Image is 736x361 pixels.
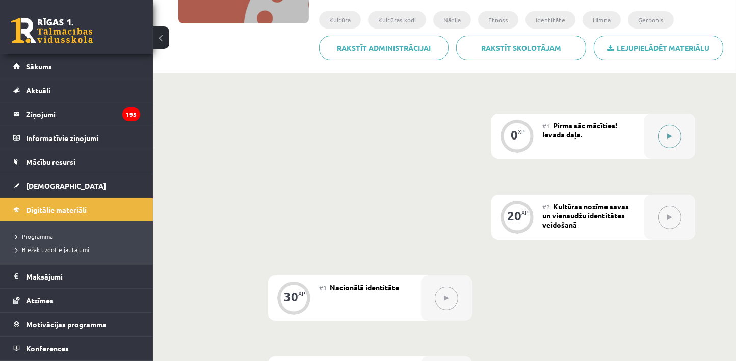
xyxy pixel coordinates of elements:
[15,245,89,254] span: Biežāk uzdotie jautājumi
[26,102,140,126] legend: Ziņojumi
[13,174,140,198] a: [DEMOGRAPHIC_DATA]
[15,232,143,241] a: Programma
[13,78,140,102] a: Aktuāli
[478,11,518,29] li: Etnoss
[26,296,54,305] span: Atzīmes
[26,320,107,329] span: Motivācijas programma
[368,11,426,29] li: Kultūras kodi
[525,11,575,29] li: Identitāte
[319,36,449,60] a: Rakstīt administrācijai
[542,202,629,229] span: Kultūras nozīme savas un vienaudžu identitātes veidošanā
[521,210,529,215] div: XP
[456,36,586,60] a: Rakstīt skolotājam
[594,36,723,60] a: Lejupielādēt materiālu
[13,150,140,174] a: Mācību resursi
[507,211,521,220] div: 20
[511,130,518,140] div: 0
[15,232,53,240] span: Programma
[26,181,106,190] span: [DEMOGRAPHIC_DATA]
[298,291,305,296] div: XP
[518,129,525,134] div: XP
[628,11,674,29] li: Ģerbonis
[542,203,550,211] span: #2
[13,198,140,221] a: Digitālie materiāli
[13,54,140,78] a: Sākums
[319,284,327,292] span: #3
[26,86,50,95] span: Aktuāli
[319,11,361,29] li: Kultūra
[26,126,140,150] legend: Informatīvie ziņojumi
[122,107,140,121] i: 195
[13,126,140,150] a: Informatīvie ziņojumi
[13,265,140,288] a: Maksājumi
[11,18,93,43] a: Rīgas 1. Tālmācības vidusskola
[26,344,69,353] span: Konferences
[13,102,140,126] a: Ziņojumi195
[542,122,550,130] span: #1
[26,205,87,214] span: Digitālie materiāli
[13,337,140,360] a: Konferences
[542,121,617,139] span: Pirms sāc mācīties! Ievada daļa.
[13,289,140,312] a: Atzīmes
[15,245,143,254] a: Biežāk uzdotie jautājumi
[13,313,140,336] a: Motivācijas programma
[26,62,52,71] span: Sākums
[433,11,471,29] li: Nācija
[284,292,298,301] div: 30
[26,265,140,288] legend: Maksājumi
[583,11,621,29] li: Himna
[26,157,75,166] span: Mācību resursi
[330,283,399,292] span: Nacionālā identitāte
